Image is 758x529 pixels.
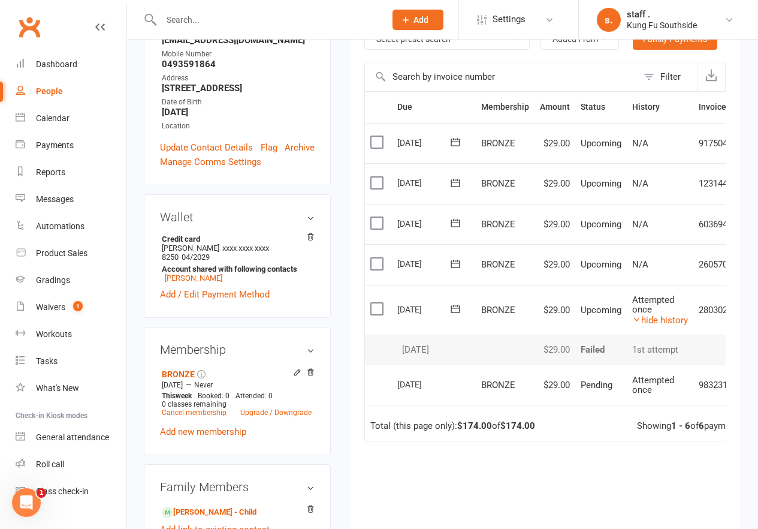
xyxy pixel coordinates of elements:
td: 1st attempt [627,335,693,365]
span: Attempted once [632,294,674,315]
a: People [16,78,126,105]
td: $29.00 [534,163,575,204]
div: Calendar [36,113,70,123]
th: Status [575,92,627,122]
div: Location [162,121,315,132]
a: Flag [261,140,277,155]
td: 6036943 [693,204,738,245]
div: Messages [36,194,74,204]
span: Attended: 0 [235,392,273,400]
div: Hey staff,Did you know yourmembers can retry a failed payment from the Clubworx member app?Let yo... [10,69,197,317]
span: Upcoming [581,178,621,189]
div: [DATE] [397,214,452,233]
a: General attendance kiosk mode [16,424,126,451]
span: N/A [632,219,648,230]
span: [DATE] [162,381,183,389]
span: xxxx xxxx xxxx 8250 [162,244,269,262]
a: Reports [16,159,126,186]
strong: $174.00 [500,420,535,431]
a: [PERSON_NAME] [165,273,222,282]
button: Emoji picker [19,393,28,402]
div: staff . [627,9,697,20]
th: Invoice # [693,92,738,122]
div: [PERSON_NAME] • [DATE] [19,320,113,327]
a: Archive [285,140,315,155]
th: Due [392,92,476,122]
div: Showing of payments [637,421,743,431]
p: Active over [DATE] [58,15,131,27]
span: BRONZE [481,259,515,270]
strong: Account shared with following contacts [162,264,309,273]
span: BRONZE [481,178,515,189]
span: Never [194,381,213,389]
a: Manage Comms Settings [160,155,261,169]
span: Upcoming [581,219,621,230]
th: Amount [534,92,575,122]
button: Upload attachment [57,393,67,402]
td: $29.00 [534,365,575,405]
div: Kung Fu Southside [627,20,697,31]
div: Automations [36,221,84,231]
span: Attempted once [632,375,674,396]
span: N/A [632,259,648,270]
div: Product Sales [36,248,87,258]
a: Upgrade / Downgrade [240,408,312,417]
div: General attendance [36,432,109,442]
a: Payments [16,132,126,159]
a: Calendar [16,105,126,132]
strong: Credit card [162,235,309,244]
button: Add [392,10,443,30]
div: — [159,380,315,390]
span: Add [413,15,428,25]
div: [DATE] [397,300,452,318]
img: Profile image for Emily [34,7,53,26]
div: Find out more , or . [19,251,187,275]
span: BRONZE [481,219,515,230]
div: Let your members retry when they know the funds are available! 💰⏰ [19,221,187,245]
button: Send a message… [206,388,225,407]
div: Reports [36,167,65,177]
a: Gradings [16,267,126,294]
input: Search... [158,11,378,28]
span: 0 classes remaining [162,400,227,408]
a: Waivers 1 [16,294,126,321]
a: Dashboard [16,51,126,78]
div: Total (this page only): of [370,421,535,431]
a: Add new membership [160,426,246,437]
a: Tasks [16,348,126,375]
input: Search by invoice number [365,62,638,91]
a: 😊 [143,263,152,273]
td: 1231448 [693,163,738,204]
strong: 1 - 6 [671,420,690,431]
strong: [DATE] [162,107,315,118]
div: Payments [36,140,74,150]
div: Workouts [36,329,72,339]
span: This [162,392,176,400]
a: What's New [16,375,126,402]
a: BRONZE [162,369,195,379]
a: Update Contact Details [160,140,253,155]
a: [PERSON_NAME] - Child [162,506,256,519]
a: Clubworx [14,12,44,42]
div: Filter [660,70,681,84]
td: 9832316 [693,365,738,405]
a: Messages [16,186,126,213]
td: 2803027 [693,285,738,335]
a: Workouts [16,321,126,348]
a: Product Sales [16,240,126,267]
div: Did you know your [19,181,187,216]
div: Address [162,73,315,84]
button: Home [209,5,232,28]
a: Add / Edit Payment Method [160,287,270,302]
div: Dashboard [36,59,77,69]
h3: Membership [160,343,315,356]
strong: [STREET_ADDRESS] [162,83,315,94]
div: Hey staff, [19,163,187,175]
div: Date of Birth [162,97,315,108]
span: Upcoming [581,259,621,270]
span: 1 [37,488,46,498]
li: [PERSON_NAME] [160,233,315,284]
span: N/A [632,178,648,189]
td: $29.00 [534,244,575,285]
span: BRONZE [481,138,515,149]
